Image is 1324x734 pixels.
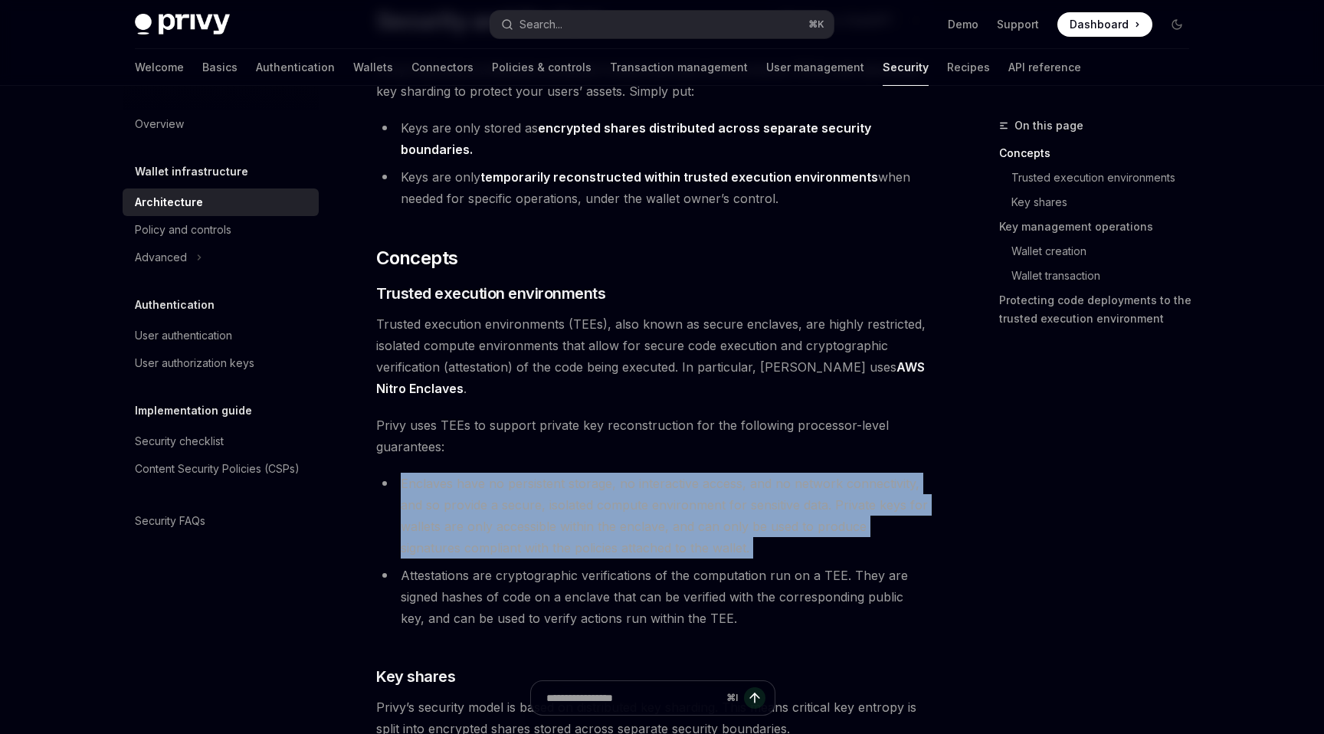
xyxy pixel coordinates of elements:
[999,141,1201,165] a: Concepts
[376,117,929,160] li: Keys are only stored as
[135,162,248,181] h5: Wallet infrastructure
[135,14,230,35] img: dark logo
[947,49,990,86] a: Recipes
[999,239,1201,264] a: Wallet creation
[999,288,1201,331] a: Protecting code deployments to the trusted execution environment
[256,49,335,86] a: Authentication
[135,193,203,211] div: Architecture
[490,11,834,38] button: Open search
[999,264,1201,288] a: Wallet transaction
[353,49,393,86] a: Wallets
[135,354,254,372] div: User authorization keys
[480,169,878,185] strong: temporarily reconstructed within trusted execution environments
[135,115,184,133] div: Overview
[1014,116,1083,135] span: On this page
[519,15,562,34] div: Search...
[135,460,300,478] div: Content Security Policies (CSPs)
[997,17,1039,32] a: Support
[1008,49,1081,86] a: API reference
[376,473,929,559] li: Enclaves have no persistent storage, no interactive access, and no network connectivity, and so p...
[135,432,224,451] div: Security checklist
[492,49,592,86] a: Policies & controls
[123,188,319,216] a: Architecture
[123,110,319,138] a: Overview
[123,216,319,244] a: Policy and controls
[123,322,319,349] a: User authentication
[202,49,238,86] a: Basics
[135,401,252,420] h5: Implementation guide
[123,244,319,271] button: Toggle Advanced section
[883,49,929,86] a: Security
[376,313,929,399] span: Trusted execution environments (TEEs), also known as secure enclaves, are highly restricted, isol...
[376,283,605,304] span: Trusted execution environments
[1165,12,1189,37] button: Toggle dark mode
[546,681,720,715] input: Ask a question...
[123,428,319,455] a: Security checklist
[135,296,215,314] h5: Authentication
[376,565,929,629] li: Attestations are cryptographic verifications of the computation run on a TEE. They are signed has...
[135,326,232,345] div: User authentication
[411,49,474,86] a: Connectors
[376,415,929,457] span: Privy uses TEEs to support private key reconstruction for the following processor-level guarantees:
[744,687,765,709] button: Send message
[135,221,231,239] div: Policy and controls
[135,248,187,267] div: Advanced
[766,49,864,86] a: User management
[135,512,205,530] div: Security FAQs
[948,17,978,32] a: Demo
[1057,12,1152,37] a: Dashboard
[123,455,319,483] a: Content Security Policies (CSPs)
[123,507,319,535] a: Security FAQs
[401,120,871,157] strong: encrypted shares distributed across separate security boundaries.
[376,246,457,270] span: Concepts
[999,190,1201,215] a: Key shares
[999,165,1201,190] a: Trusted execution environments
[1070,17,1129,32] span: Dashboard
[135,49,184,86] a: Welcome
[610,49,748,86] a: Transaction management
[123,349,319,377] a: User authorization keys
[808,18,824,31] span: ⌘ K
[376,166,929,209] li: Keys are only when needed for specific operations, under the wallet owner’s control.
[376,666,455,687] span: Key shares
[999,215,1201,239] a: Key management operations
